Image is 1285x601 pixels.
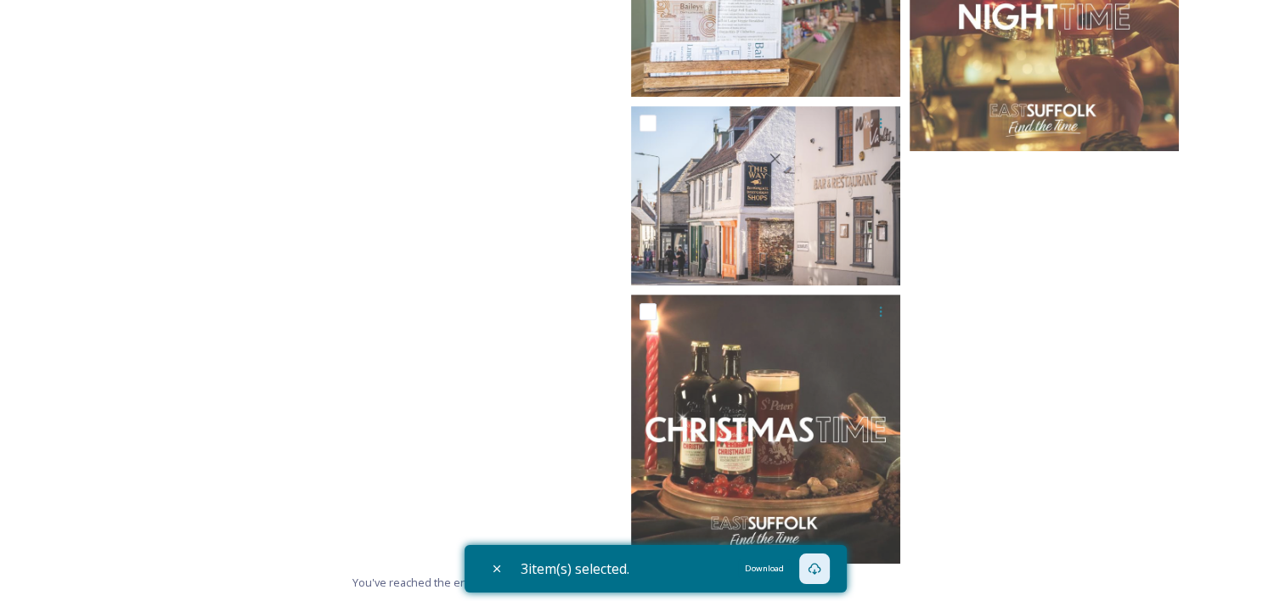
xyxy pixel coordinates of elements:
[521,559,629,579] span: 3 item(s) selected.
[631,295,900,564] img: sm-1080x1080-christmas-time-branded6-EastSuffolkFindtheTime.jpg
[631,106,900,285] img: Blyburgate_Mary@ETTphotography_0325 (5).JPG
[738,559,791,578] div: Download
[352,575,474,590] span: You've reached the end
